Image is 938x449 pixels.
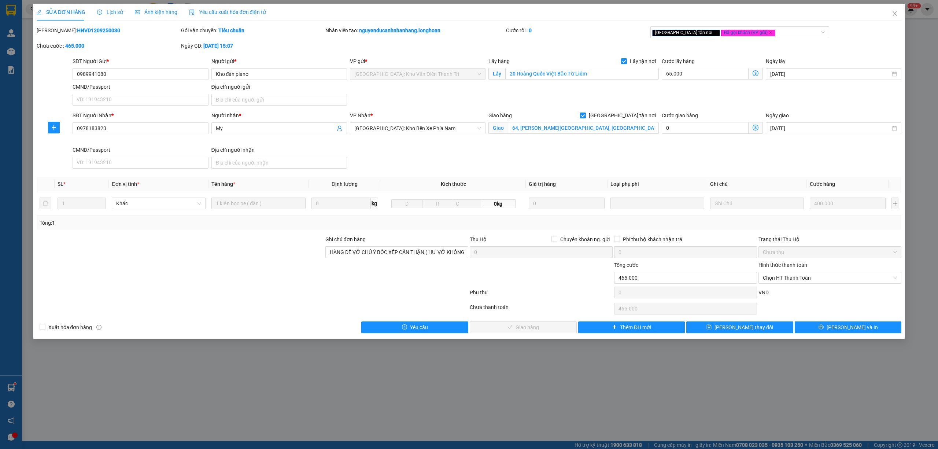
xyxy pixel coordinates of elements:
div: Gói vận chuyển: [181,26,324,34]
span: Tổng cước [614,262,638,268]
input: Địa chỉ của người nhận [211,157,347,169]
span: Giá trị hàng [529,181,556,187]
button: Close [885,4,905,24]
b: 465.000 [65,43,84,49]
div: Địa chỉ người nhận [211,146,347,154]
span: Chọn HT Thanh Toán [763,272,897,283]
input: R [422,199,453,208]
span: Hà Nội: Kho Văn Điển Thanh Trì [354,69,481,80]
button: exclamation-circleYêu cầu [361,321,468,333]
span: Đã gọi khách (VP gửi) [721,30,776,36]
span: dollar-circle [753,70,758,76]
input: 0 [529,198,605,209]
div: Cước rồi : [506,26,649,34]
input: VD: Bàn, Ghế [211,198,305,209]
button: plusThêm ĐH mới [578,321,685,333]
span: Nha Trang: Kho Bến Xe Phía Nam [354,123,481,134]
span: Cước hàng [810,181,835,187]
button: save[PERSON_NAME] thay đổi [686,321,793,333]
img: icon [189,10,195,15]
button: plus [891,198,898,209]
input: Ngày lấy [770,70,890,78]
input: Lấy tận nơi [505,68,659,80]
div: Người gửi [211,57,347,65]
span: close [713,31,717,34]
input: Ghi Chú [710,198,804,209]
input: Giao tận nơi [508,122,659,134]
span: [PERSON_NAME] thay đổi [714,323,773,331]
b: 0 [529,27,532,33]
span: Yêu cầu xuất hóa đơn điện tử [189,9,266,15]
button: printer[PERSON_NAME] và In [795,321,902,333]
span: Yêu cầu [410,323,428,331]
span: Lấy [488,68,505,80]
div: Chưa cước : [37,42,180,50]
button: checkGiao hàng [470,321,577,333]
div: Phụ thu [469,288,613,301]
div: Tổng: 1 [40,219,362,227]
input: Ngày giao [770,124,890,132]
div: Người nhận [211,111,347,119]
input: C [453,199,481,208]
input: Ghi chú đơn hàng [325,246,468,258]
th: Loại phụ phí [608,177,707,191]
b: HNVD1209250030 [77,27,120,33]
input: Địa chỉ của người gửi [211,94,347,106]
span: Giao [488,122,508,134]
span: Ảnh kiện hàng [135,9,177,15]
span: kg [371,198,378,209]
label: Cước lấy hàng [662,58,695,64]
span: exclamation-circle [402,324,407,330]
div: Nhân viên tạo: [325,26,505,34]
span: Thu Hộ [470,236,487,242]
span: Lịch sử [97,9,123,15]
input: D [391,199,422,208]
span: Xuất hóa đơn hàng [45,323,95,331]
span: printer [819,324,824,330]
span: user-add [337,125,343,131]
span: VND [758,290,769,295]
span: SL [58,181,63,187]
div: CMND/Passport [73,83,208,91]
span: picture [135,10,140,15]
label: Ngày lấy [766,58,786,64]
span: Lấy hàng [488,58,510,64]
span: Thêm ĐH mới [620,323,651,331]
div: SĐT Người Gửi [73,57,208,65]
span: dollar-circle [753,125,758,130]
button: plus [48,122,60,133]
span: Phí thu hộ khách nhận trả [620,235,685,243]
div: Ngày GD: [181,42,324,50]
b: nguyenducanhnhanhang.longhoan [359,27,440,33]
input: Cước giao hàng [662,122,749,134]
input: Cước lấy hàng [662,68,749,80]
b: [DATE] 15:07 [203,43,233,49]
label: Cước giao hàng [662,113,698,118]
span: Khác [116,198,201,209]
div: Địa chỉ người gửi [211,83,347,91]
span: clock-circle [97,10,102,15]
span: VP Nhận [350,113,370,118]
th: Ghi chú [707,177,807,191]
span: close [892,11,898,16]
label: Hình thức thanh toán [758,262,807,268]
span: plus [612,324,617,330]
span: Tên hàng [211,181,235,187]
span: save [706,324,712,330]
span: Lấy tận nơi [627,57,659,65]
span: Kích thước [441,181,466,187]
b: Tiêu chuẩn [218,27,244,33]
div: [PERSON_NAME]: [37,26,180,34]
span: Đơn vị tính [112,181,139,187]
span: [GEOGRAPHIC_DATA] tận nơi [586,111,659,119]
span: Giao hàng [488,113,512,118]
div: VP gửi [350,57,485,65]
div: Chưa thanh toán [469,303,613,316]
span: info-circle [96,325,101,330]
span: edit [37,10,42,15]
span: Chuyển khoản ng. gửi [557,235,613,243]
button: delete [40,198,51,209]
span: close [769,31,772,34]
div: SĐT Người Nhận [73,111,208,119]
span: Chưa thu [763,247,897,258]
